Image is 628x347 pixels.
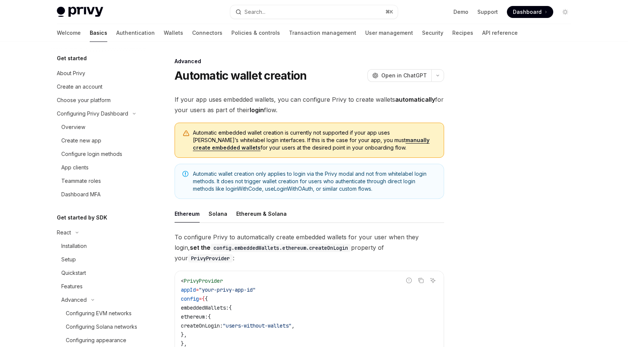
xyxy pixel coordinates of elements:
[181,277,184,284] span: <
[289,24,356,42] a: Transaction management
[210,244,351,252] code: config.embeddedWallets.ethereum.createOnLogin
[193,129,436,151] span: Automatic embedded wallet creation is currently not supported if your app uses [PERSON_NAME]’s wh...
[182,130,190,137] svg: Warning
[57,69,85,78] div: About Privy
[208,313,211,320] span: {
[428,276,438,285] button: Ask AI
[209,205,227,222] div: Solana
[367,69,431,82] button: Open in ChatGPT
[175,69,307,82] h1: Automatic wallet creation
[477,8,498,16] a: Support
[57,213,107,222] h5: Get started by SDK
[51,161,147,174] a: App clients
[116,24,155,42] a: Authentication
[188,254,233,262] code: PrivyProvider
[51,239,147,253] a: Installation
[61,150,122,159] div: Configure login methods
[61,190,101,199] div: Dashboard MFA
[385,9,393,15] span: ⌘ K
[51,334,147,347] a: Configuring appearance
[381,72,427,79] span: Open in ChatGPT
[66,322,137,331] div: Configuring Solana networks
[66,309,132,318] div: Configuring EVM networks
[51,280,147,293] a: Features
[66,336,126,345] div: Configuring appearance
[199,295,202,302] span: =
[164,24,183,42] a: Wallets
[404,276,414,285] button: Report incorrect code
[184,277,223,284] span: PrivyProvider
[51,188,147,201] a: Dashboard MFA
[230,5,398,19] button: Open search
[236,205,287,222] div: Ethereum & Solana
[90,24,107,42] a: Basics
[51,253,147,266] a: Setup
[453,8,468,16] a: Demo
[61,163,89,172] div: App clients
[452,24,473,42] a: Recipes
[244,7,265,16] div: Search...
[57,7,103,17] img: light logo
[61,176,101,185] div: Teammate roles
[175,58,444,65] div: Advanced
[422,24,443,42] a: Security
[57,82,102,91] div: Create an account
[175,205,200,222] div: Ethereum
[196,286,199,293] span: =
[181,313,208,320] span: ethereum:
[57,54,87,63] h5: Get started
[51,226,147,239] button: Toggle React section
[51,80,147,93] a: Create an account
[250,106,264,114] strong: login
[61,282,83,291] div: Features
[193,170,436,193] span: Automatic wallet creation only applies to login via the Privy modal and not from whitelabel login...
[61,242,87,251] div: Installation
[182,171,188,177] svg: Note
[51,120,147,134] a: Overview
[51,320,147,334] a: Configuring Solana networks
[51,107,147,120] button: Toggle Configuring Privy Dashboard section
[365,24,413,42] a: User management
[181,304,229,311] span: embeddedWallets:
[416,276,426,285] button: Copy the contents from the code block
[57,96,111,105] div: Choose your platform
[57,109,128,118] div: Configuring Privy Dashboard
[202,295,205,302] span: {
[51,266,147,280] a: Quickstart
[51,134,147,147] a: Create new app
[175,232,444,263] span: To configure Privy to automatically create embedded wallets for your user when they login, proper...
[61,123,85,132] div: Overview
[57,228,71,237] div: React
[51,293,147,307] button: Toggle Advanced section
[51,174,147,188] a: Teammate roles
[205,295,208,302] span: {
[51,307,147,320] a: Configuring EVM networks
[482,24,518,42] a: API reference
[559,6,571,18] button: Toggle dark mode
[199,286,256,293] span: "your-privy-app-id"
[229,304,232,311] span: {
[61,136,101,145] div: Create new app
[507,6,553,18] a: Dashboard
[57,24,81,42] a: Welcome
[395,96,435,103] strong: automatically
[61,295,87,304] div: Advanced
[190,244,351,251] strong: set the
[61,255,76,264] div: Setup
[181,295,199,302] span: config
[175,94,444,115] span: If your app uses embedded wallets, you can configure Privy to create wallets for your users as pa...
[192,24,222,42] a: Connectors
[51,147,147,161] a: Configure login methods
[231,24,280,42] a: Policies & controls
[181,286,196,293] span: appId
[513,8,542,16] span: Dashboard
[51,67,147,80] a: About Privy
[61,268,86,277] div: Quickstart
[51,93,147,107] a: Choose your platform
